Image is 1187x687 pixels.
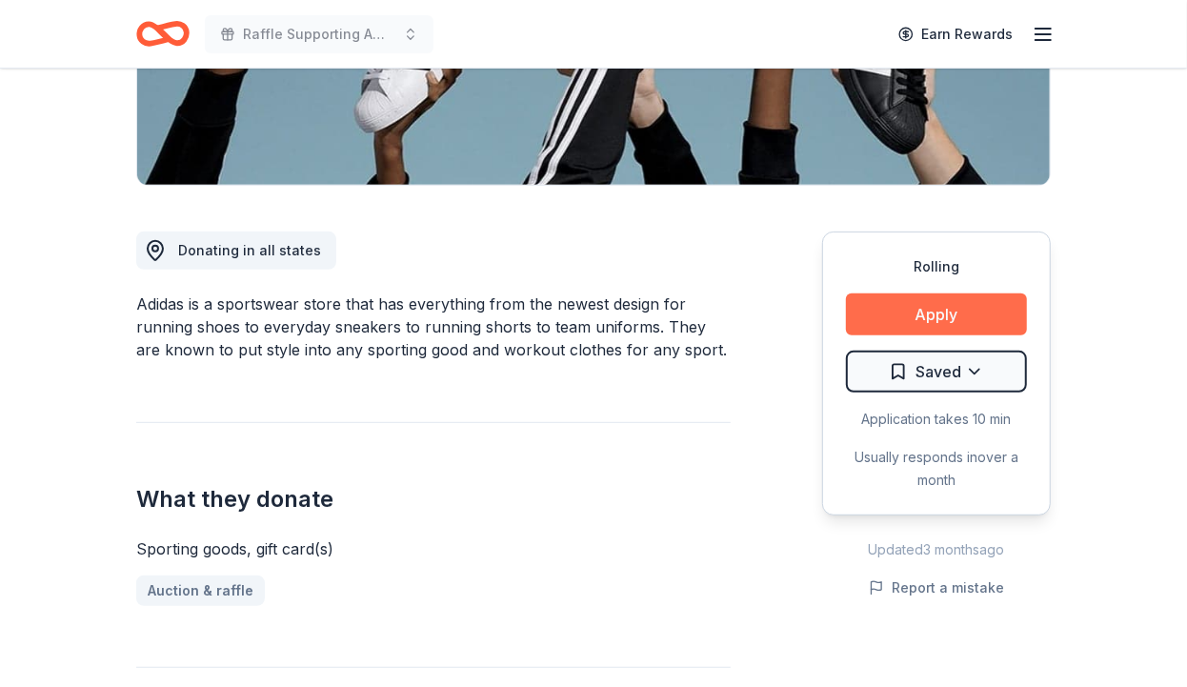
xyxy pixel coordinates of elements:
[869,576,1004,599] button: Report a mistake
[243,23,395,46] span: Raffle Supporting American [MEDICAL_DATA] Society's "Making Strides Against [MEDICAL_DATA]"
[846,255,1027,278] div: Rolling
[846,408,1027,431] div: Application takes 10 min
[136,484,731,515] h2: What they donate
[846,446,1027,492] div: Usually responds in over a month
[136,537,731,560] div: Sporting goods, gift card(s)
[205,15,433,53] button: Raffle Supporting American [MEDICAL_DATA] Society's "Making Strides Against [MEDICAL_DATA]"
[136,293,731,361] div: Adidas is a sportswear store that has everything from the newest design for running shoes to ever...
[822,538,1051,561] div: Updated 3 months ago
[136,576,265,606] a: Auction & raffle
[887,17,1024,51] a: Earn Rewards
[846,351,1027,393] button: Saved
[136,11,190,56] a: Home
[915,359,961,384] span: Saved
[846,293,1027,335] button: Apply
[178,242,321,258] span: Donating in all states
